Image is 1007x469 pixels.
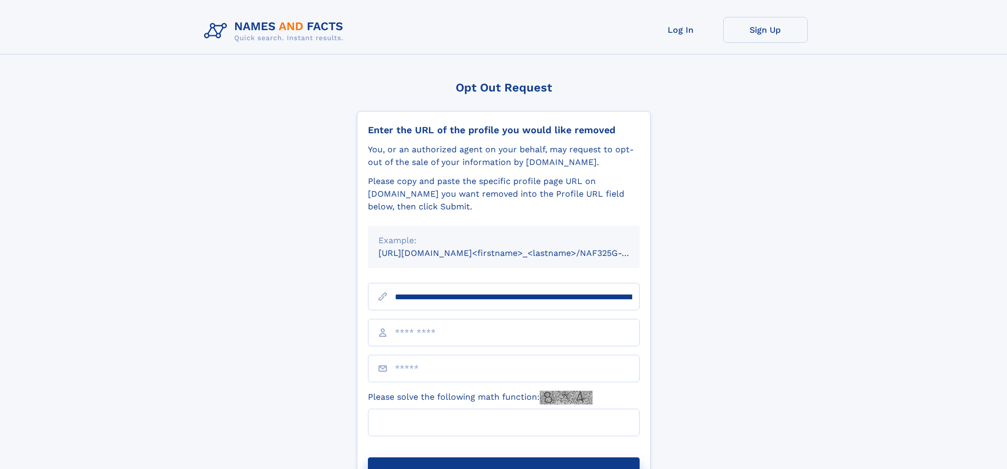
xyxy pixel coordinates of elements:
[200,17,352,45] img: Logo Names and Facts
[357,81,651,94] div: Opt Out Request
[368,175,640,213] div: Please copy and paste the specific profile page URL on [DOMAIN_NAME] you want removed into the Pr...
[368,143,640,169] div: You, or an authorized agent on your behalf, may request to opt-out of the sale of your informatio...
[378,248,660,258] small: [URL][DOMAIN_NAME]<firstname>_<lastname>/NAF325G-xxxxxxxx
[368,391,593,404] label: Please solve the following math function:
[368,124,640,136] div: Enter the URL of the profile you would like removed
[723,17,808,43] a: Sign Up
[378,234,629,247] div: Example:
[639,17,723,43] a: Log In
